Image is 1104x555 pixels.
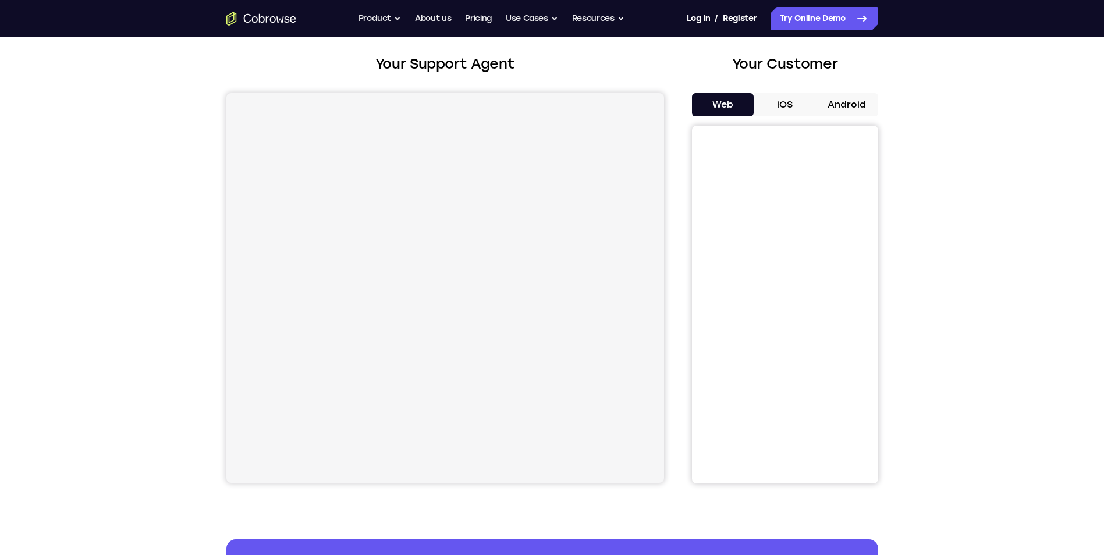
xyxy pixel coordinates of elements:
a: Pricing [465,7,492,30]
h2: Your Support Agent [226,54,664,74]
a: About us [415,7,451,30]
button: Web [692,93,754,116]
iframe: Agent [226,93,664,483]
button: iOS [754,93,816,116]
button: Product [358,7,402,30]
button: Resources [572,7,624,30]
span: / [715,12,718,26]
button: Use Cases [506,7,558,30]
button: Android [816,93,878,116]
a: Log In [687,7,710,30]
a: Register [723,7,757,30]
a: Try Online Demo [771,7,878,30]
a: Go to the home page [226,12,296,26]
h2: Your Customer [692,54,878,74]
